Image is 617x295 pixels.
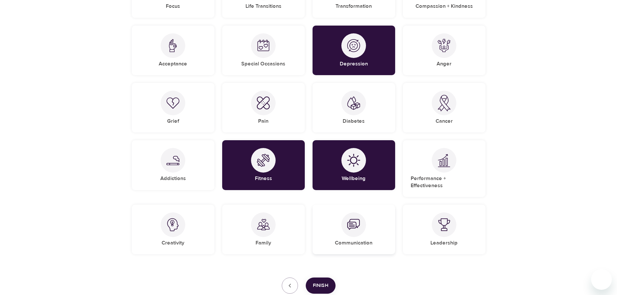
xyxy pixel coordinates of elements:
img: Special Occasions [257,39,270,52]
h5: Performance + Effectiveness [411,175,478,189]
img: Depression [347,39,360,52]
div: AcceptanceAcceptance [132,26,214,75]
h5: Grief [167,118,179,125]
h5: Pain [258,118,269,125]
h5: Anger [437,61,451,67]
div: Performance + EffectivenessPerformance + Effectiveness [403,140,486,197]
span: Finish [313,281,328,290]
div: CreativityCreativity [132,205,214,254]
h5: Acceptance [159,61,187,67]
img: Fitness [257,154,270,167]
h5: Wellbeing [342,175,366,182]
h5: Addictions [160,175,186,182]
div: DepressionDepression [313,26,395,75]
h5: Cancer [436,118,453,125]
img: Family [257,218,270,231]
div: FitnessFitness [222,140,305,190]
img: Acceptance [166,39,179,52]
h5: Life Transitions [246,3,281,10]
img: Diabetes [347,96,360,110]
iframe: Button to launch messaging window [591,269,612,290]
img: Communication [347,218,360,231]
div: CommunicationCommunication [313,205,395,254]
div: GriefGrief [132,83,214,132]
h5: Leadership [430,240,458,246]
h5: Special Occasions [241,61,285,67]
img: Cancer [438,95,451,111]
img: Addictions [166,156,179,165]
h5: Transformation [336,3,372,10]
h5: Compassion + Kindness [416,3,473,10]
h5: Communication [335,240,372,246]
img: Leadership [438,218,451,231]
div: DiabetesDiabetes [313,83,395,132]
div: WellbeingWellbeing [313,140,395,190]
img: Grief [166,97,179,109]
h5: Family [256,240,271,246]
img: Creativity [166,218,179,231]
h5: Fitness [255,175,272,182]
h5: Creativity [162,240,184,246]
div: FamilyFamily [222,205,305,254]
button: Finish [306,278,336,294]
h5: Diabetes [343,118,365,125]
img: Pain [257,96,270,109]
div: CancerCancer [403,83,486,132]
div: LeadershipLeadership [403,205,486,254]
h5: Depression [340,61,368,67]
img: Anger [438,39,451,52]
div: AddictionsAddictions [132,140,214,190]
div: Special OccasionsSpecial Occasions [222,26,305,75]
div: AngerAnger [403,26,486,75]
img: Wellbeing [347,154,360,167]
div: PainPain [222,83,305,132]
h5: Focus [166,3,180,10]
img: Performance + Effectiveness [438,154,451,167]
